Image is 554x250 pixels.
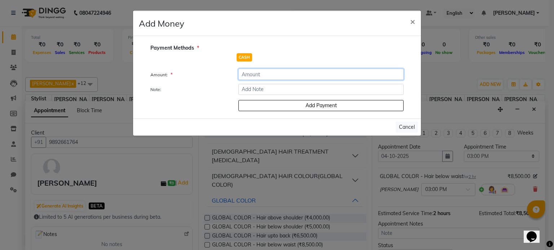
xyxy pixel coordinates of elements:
iframe: chat widget [524,221,547,243]
input: Add Note [238,84,404,95]
label: Note: [145,86,233,93]
span: CASH [237,53,252,62]
label: Amount: [145,72,233,78]
input: Amount [238,69,404,80]
h4: Add Money [139,17,184,30]
span: × [410,16,415,27]
span: Payment Methods [150,44,199,52]
button: Close [404,11,421,31]
button: Cancel [396,122,418,133]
